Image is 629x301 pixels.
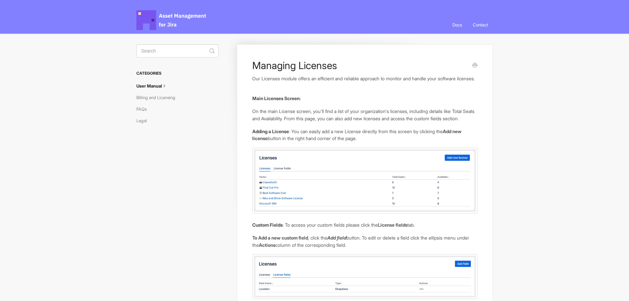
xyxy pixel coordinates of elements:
[136,92,180,103] a: Billing and Licensing
[378,222,407,228] b: License fields
[252,234,477,248] p: , click the button. To edit or delete a field click the ellipsis menu under the column of the cor...
[468,16,493,34] a: Contact
[252,235,308,241] b: To Add a new custom field
[472,62,477,69] a: Print this Article
[252,148,477,213] img: file-42Hoaol4Sj.jpg
[136,67,219,79] h3: Categories
[252,108,477,122] p: On the main License screen, you'll find a list of your organization's licenses, including details...
[136,44,219,57] input: Search
[327,235,346,241] b: Add field
[259,242,275,248] b: Actions
[252,129,289,134] strong: Adding a License
[136,115,152,126] a: Legal
[252,222,283,228] strong: Custom Fields
[252,59,467,71] h1: Managing Licenses
[252,254,477,299] img: file-MqFPEDZttU.jpg
[252,128,477,142] p: : You can easily add a new License directly from this screen by clicking the button in the right ...
[447,16,467,34] a: Docs
[136,10,207,30] span: Asset Management for Jira Docs
[136,81,173,91] a: User Manual
[252,95,301,101] strong: Main Licenses Screen:
[136,104,152,114] a: FAQs
[252,75,477,82] p: Our Licenses module offers an efficient and reliable approach to monitor and handle your software...
[252,221,477,229] p: : To access your custom fields please click the tab.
